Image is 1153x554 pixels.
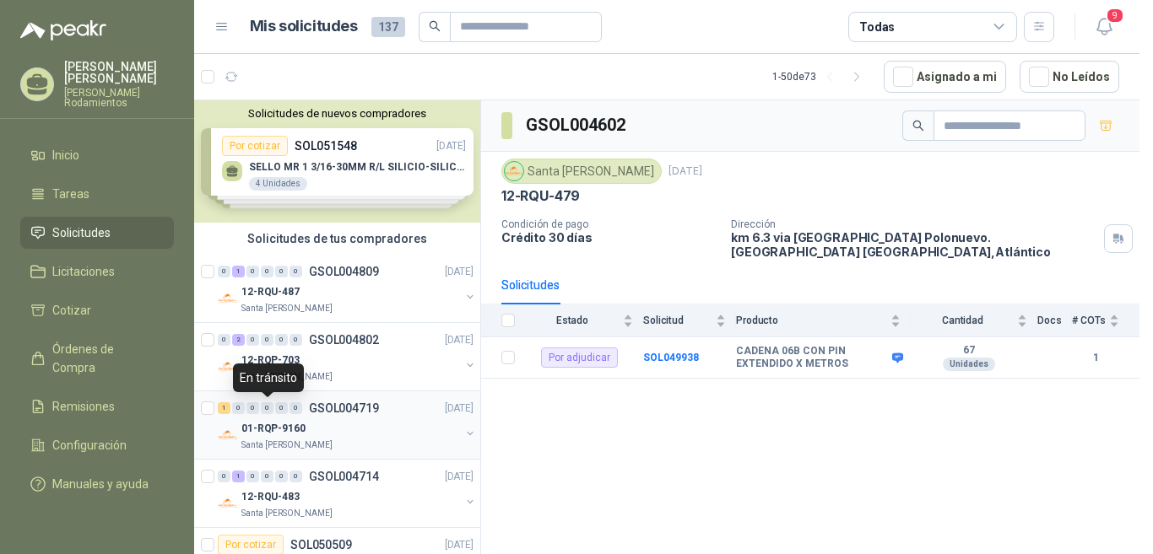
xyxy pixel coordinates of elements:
[309,334,379,346] p: GSOL004802
[52,223,111,242] span: Solicitudes
[218,425,238,445] img: Company Logo
[218,334,230,346] div: 0
[911,315,1014,326] span: Cantidad
[52,475,149,493] span: Manuales y ayuda
[501,218,717,230] p: Condición de pago
[1072,304,1139,337] th: # COTs
[309,266,379,277] p: GSOL004809
[250,14,358,39] h1: Mis solicitudes
[246,334,259,346] div: 0
[501,276,560,294] div: Solicitudes
[218,471,230,482] div: 0
[246,471,259,482] div: 0
[241,489,300,505] p: 12-RQU-483
[501,159,662,184] div: Santa [PERSON_NAME]
[736,345,888,371] b: CADENA 06B CON PIN EXTENDIDO X METROS
[232,334,245,346] div: 2
[275,402,288,414] div: 0
[52,397,115,416] span: Remisiones
[1089,12,1119,42] button: 9
[241,284,300,300] p: 12-RQU-487
[52,340,158,377] span: Órdenes de Compra
[290,539,352,551] p: SOL050509
[218,398,477,452] a: 1 0 0 0 0 0 GSOL004719[DATE] Company Logo01-RQP-9160Santa [PERSON_NAME]
[505,162,523,180] img: Company Logo
[20,217,174,249] a: Solicitudes
[20,429,174,461] a: Configuración
[445,264,474,280] p: [DATE]
[736,304,911,337] th: Producto
[1072,315,1106,326] span: # COTs
[525,304,643,337] th: Estado
[501,230,717,245] p: Crédito 30 días
[1020,61,1119,93] button: No Leídos
[241,352,300,368] p: 12-RQP-703
[52,436,127,454] span: Configuración
[526,112,628,138] h3: GSOL004602
[64,61,174,84] p: [PERSON_NAME] [PERSON_NAME]
[232,402,245,414] div: 0
[64,88,174,108] p: [PERSON_NAME] Rodamientos
[290,334,302,346] div: 0
[218,402,230,414] div: 1
[275,334,288,346] div: 0
[246,266,259,277] div: 0
[20,139,174,171] a: Inicio
[943,358,995,371] div: Unidades
[218,266,230,277] div: 0
[52,185,89,203] span: Tareas
[731,218,1097,230] p: Dirección
[241,421,306,437] p: 01-RQP-9160
[309,471,379,482] p: GSOL004714
[218,330,477,384] a: 0 2 0 0 0 0 GSOL004802[DATE] Company Logo12-RQP-703Santa [PERSON_NAME]
[445,332,474,348] p: [DATE]
[772,63,870,90] div: 1 - 50 de 73
[911,344,1027,358] b: 67
[20,468,174,500] a: Manuales y ayuda
[246,402,259,414] div: 0
[20,178,174,210] a: Tareas
[429,20,441,32] span: search
[241,438,333,452] p: Santa [PERSON_NAME]
[290,471,302,482] div: 0
[261,266,273,277] div: 0
[643,315,712,326] span: Solicitud
[525,315,620,326] span: Estado
[241,302,333,315] p: Santa [PERSON_NAME]
[261,334,273,346] div: 0
[275,266,288,277] div: 0
[445,537,474,553] p: [DATE]
[501,187,580,205] p: 12-RQU-479
[290,402,302,414] div: 0
[541,347,618,368] div: Por adjudicar
[912,120,924,132] span: search
[218,261,477,315] a: 0 1 0 0 0 0 GSOL004809[DATE] Company Logo12-RQU-487Santa [PERSON_NAME]
[218,493,238,514] img: Company Logo
[232,266,245,277] div: 1
[669,164,702,180] p: [DATE]
[241,507,333,520] p: Santa [PERSON_NAME]
[20,333,174,384] a: Órdenes de Compra
[643,304,736,337] th: Solicitud
[731,230,1097,259] p: km 6.3 via [GEOGRAPHIC_DATA] Polonuevo. [GEOGRAPHIC_DATA] [GEOGRAPHIC_DATA] , Atlántico
[884,61,1006,93] button: Asignado a mi
[290,266,302,277] div: 0
[736,315,887,326] span: Producto
[218,466,477,520] a: 0 1 0 0 0 0 GSOL004714[DATE] Company Logo12-RQU-483Santa [PERSON_NAME]
[52,301,91,320] span: Cotizar
[1072,350,1119,366] b: 1
[1037,304,1072,337] th: Docs
[911,304,1037,337] th: Cantidad
[261,402,273,414] div: 0
[1106,8,1124,24] span: 9
[218,357,238,377] img: Company Logo
[859,18,895,36] div: Todas
[445,401,474,417] p: [DATE]
[201,107,474,120] button: Solicitudes de nuevos compradores
[194,223,480,255] div: Solicitudes de tus compradores
[371,17,405,37] span: 137
[20,20,106,40] img: Logo peakr
[643,352,699,363] a: SOL049938
[445,469,474,485] p: [DATE]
